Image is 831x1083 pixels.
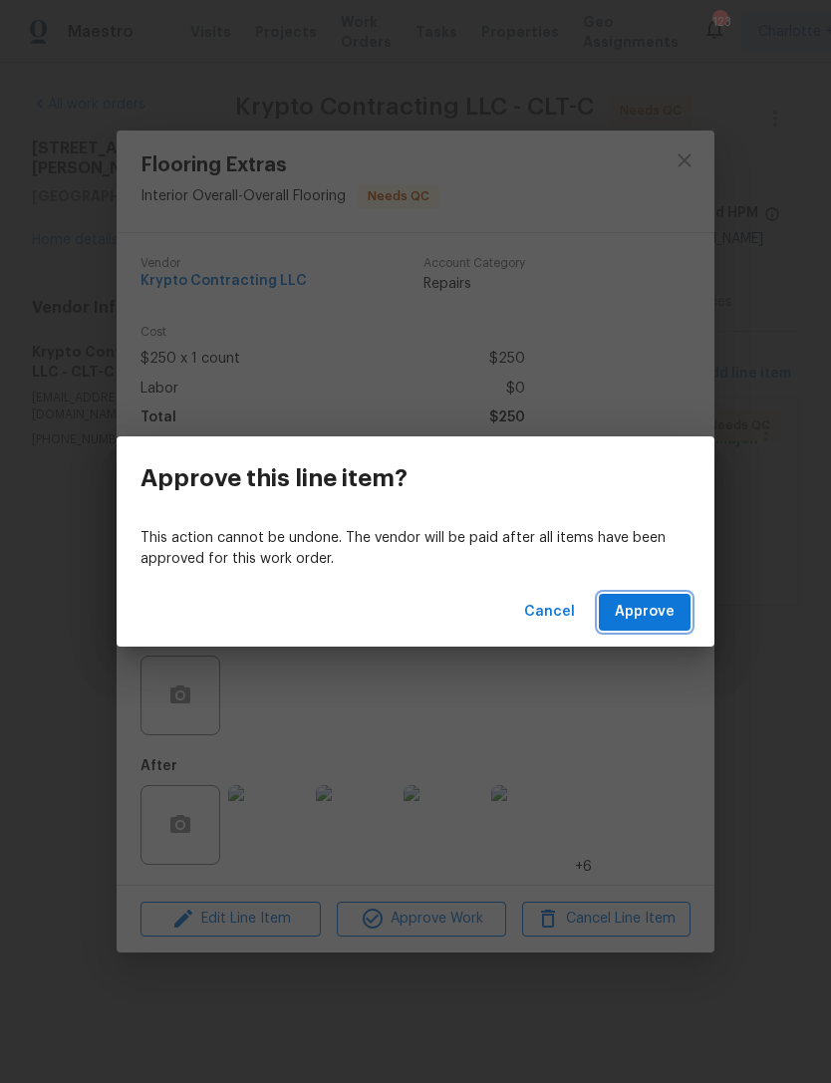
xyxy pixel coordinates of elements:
[140,464,408,492] h3: Approve this line item?
[599,594,691,631] button: Approve
[516,594,583,631] button: Cancel
[615,600,675,625] span: Approve
[524,600,575,625] span: Cancel
[140,528,691,570] p: This action cannot be undone. The vendor will be paid after all items have been approved for this...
